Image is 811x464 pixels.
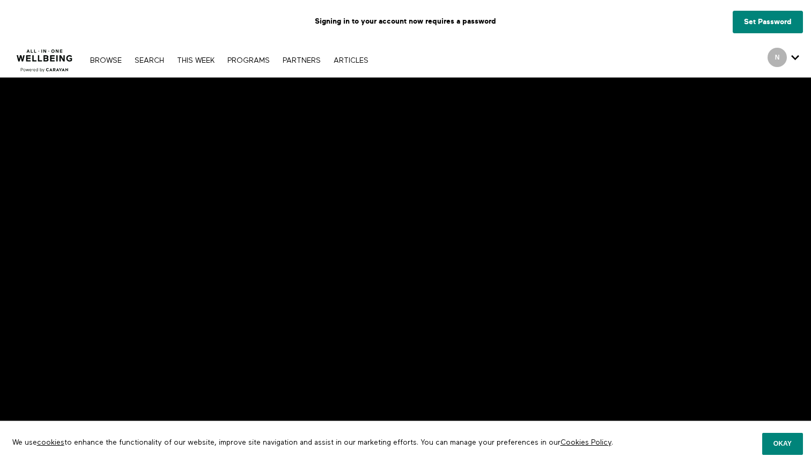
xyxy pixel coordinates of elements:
a: PROGRAMS [222,57,275,64]
a: cookies [37,439,64,446]
a: THIS WEEK [172,57,220,64]
div: Secondary [760,43,807,77]
a: Browse [85,57,127,64]
nav: Primary [85,55,373,65]
a: Search [129,57,169,64]
a: PARTNERS [277,57,326,64]
p: Signing in to your account now requires a password [8,8,803,35]
a: Cookies Policy [561,439,611,446]
a: ARTICLES [328,57,374,64]
button: Okay [762,433,803,454]
img: CARAVAN [12,41,77,73]
p: We use to enhance the functionality of our website, improve site navigation and assist in our mar... [4,429,637,456]
a: Set Password [733,11,803,33]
